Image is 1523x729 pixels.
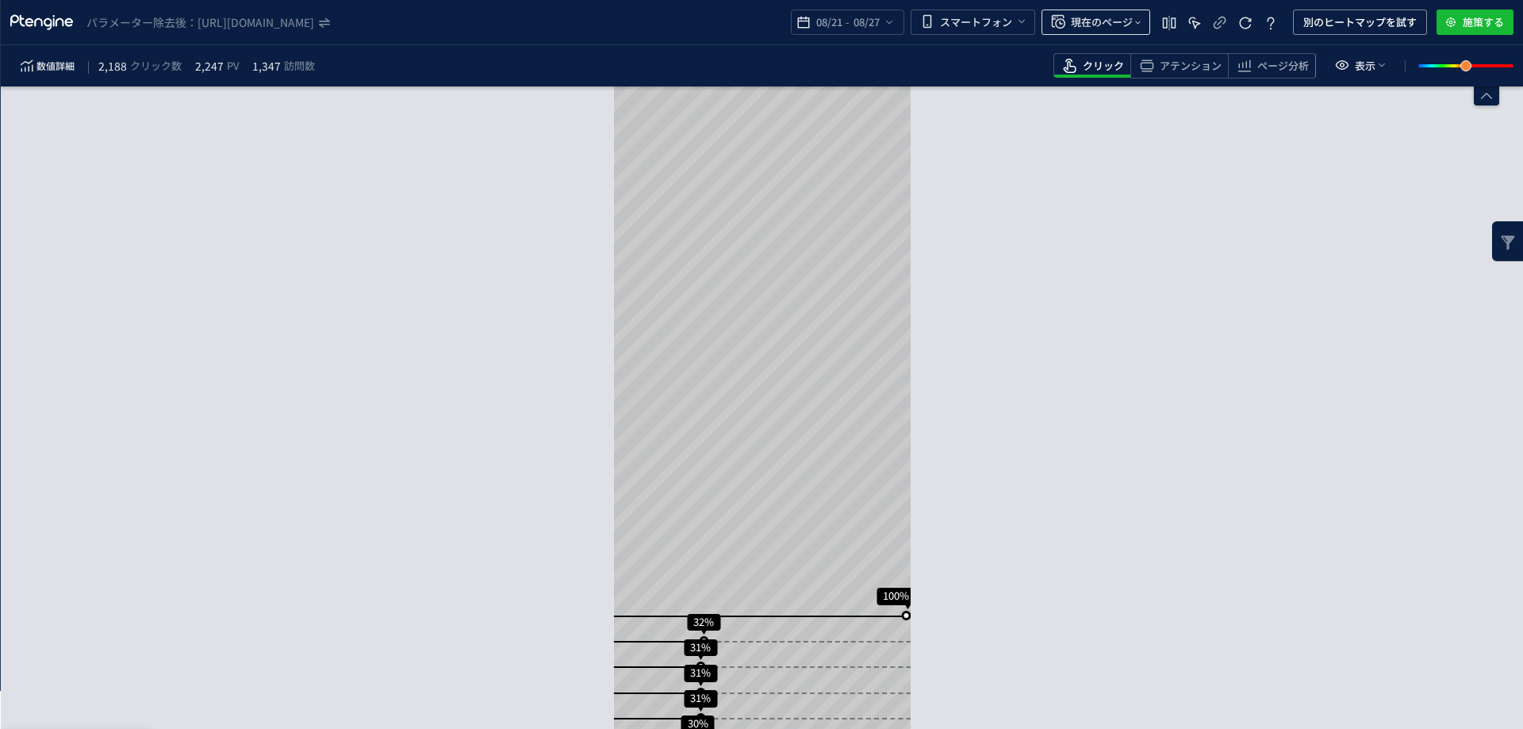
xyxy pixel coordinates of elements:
span: 08/27 [850,6,882,38]
button: 数値詳細 [10,53,82,79]
span: 現在のページ [1071,10,1133,35]
button: 表示 [1322,53,1398,79]
span: 2,188 [98,56,127,75]
button: 別のヒートマップを試す [1293,10,1427,35]
span: パラメーター除去後： [86,14,198,30]
span: 2,247 [195,56,224,75]
span: 別のヒートマップを試す [1303,10,1417,35]
button: 現在のページ [1042,10,1150,35]
button: 施策する [1437,10,1513,35]
span: 施策する [1463,10,1504,35]
span: スマートフォン [940,10,1012,35]
span: 31% [690,641,711,654]
span: 100% [883,589,909,602]
span: 32% [693,616,714,628]
span: 訪問数 [284,56,315,75]
span: クリック [1083,59,1124,74]
span: 1,347 [252,56,281,75]
button: スマートフォン [911,10,1035,35]
span: 08/21 [813,6,846,38]
span: 表示 [1355,53,1375,79]
span: PV [227,56,239,75]
div: heatmap-toolbar [1,45,1523,86]
span: アテンション [1160,59,1222,74]
span: ページ分析 [1257,59,1309,74]
span: クリック数 [130,56,182,75]
i: https://etvos.com/shop/g/gCQ20634-000/* [198,14,316,30]
div: slider between 0 and 200 [1418,52,1513,80]
span: - [846,6,850,38]
span: 31% [690,692,711,704]
span: 数値詳細 [36,56,75,75]
span: 31% [690,666,711,679]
